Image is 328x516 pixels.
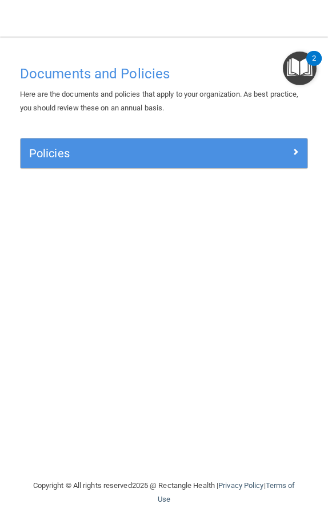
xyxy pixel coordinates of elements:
h5: Policies [29,147,227,160]
a: Privacy Policy [218,481,263,490]
a: Policies [29,144,299,162]
a: Terms of Use [158,481,295,503]
button: Open Resource Center, 2 new notifications [283,51,317,85]
span: Here are the documents and policies that apply to your organization. As best practice, you should... [20,90,299,112]
h4: Documents and Policies [20,66,308,81]
div: 2 [312,58,316,73]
